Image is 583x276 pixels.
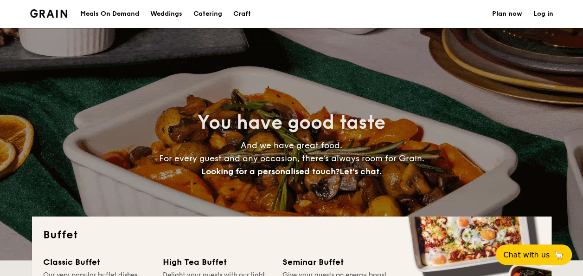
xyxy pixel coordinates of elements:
span: Chat with us [503,250,550,259]
div: Seminar Buffet [282,256,391,269]
h2: Buffet [43,228,540,243]
span: Looking for a personalised touch? [201,166,340,177]
img: Grain [30,9,68,18]
button: Chat with us🦙 [496,244,572,265]
div: High Tea Buffet [163,256,271,269]
span: Let's chat. [340,166,382,177]
div: Classic Buffet [43,256,152,269]
span: And we have great food. For every guest and any occasion, there’s always room for Grain. [159,140,424,177]
span: 🦙 [553,250,564,260]
span: You have good taste [198,112,385,134]
a: Logotype [30,9,68,18]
